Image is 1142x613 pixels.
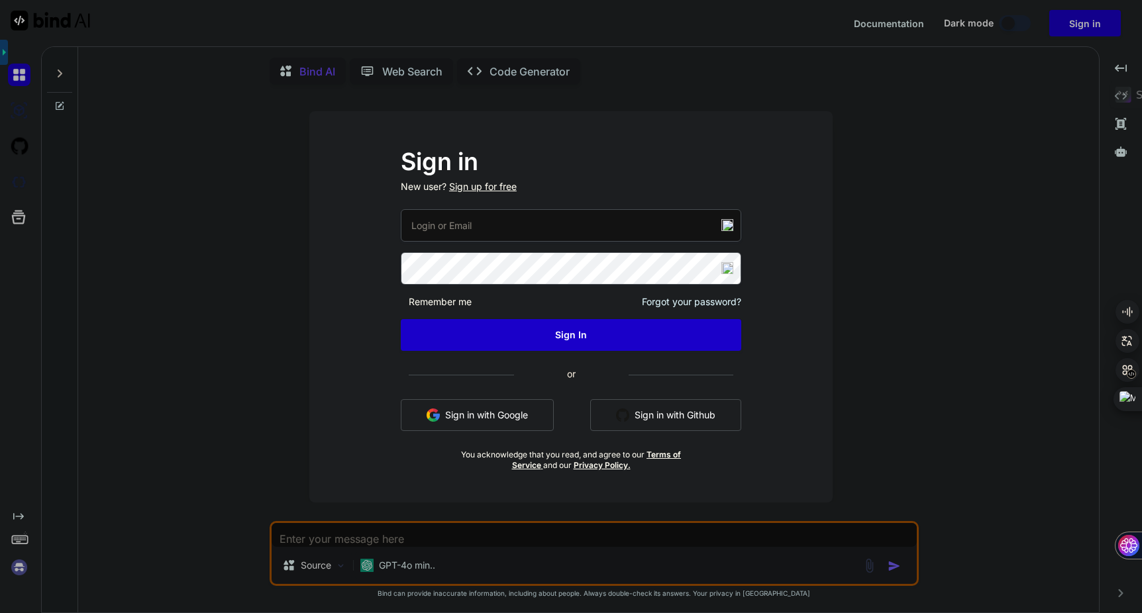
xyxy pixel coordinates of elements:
button: Sign in with Github [590,399,741,431]
div: Sign up for free [449,180,517,193]
input: Login or Email [401,209,741,242]
span: or [514,357,629,390]
a: Privacy Policy. [574,460,631,470]
span: Forgot your password? [642,295,741,308]
img: locked.png [721,262,733,274]
a: Terms of Service [512,449,682,470]
span: Remember me [401,295,472,308]
img: locked.png [721,219,733,231]
img: github [616,408,629,422]
button: Sign in with Google [401,399,554,431]
img: google [427,408,440,422]
button: Sign In [401,319,741,351]
h2: Sign in [401,151,741,172]
p: New user? [401,180,741,209]
div: You acknowledge that you read, and agree to our and our [458,442,685,471]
